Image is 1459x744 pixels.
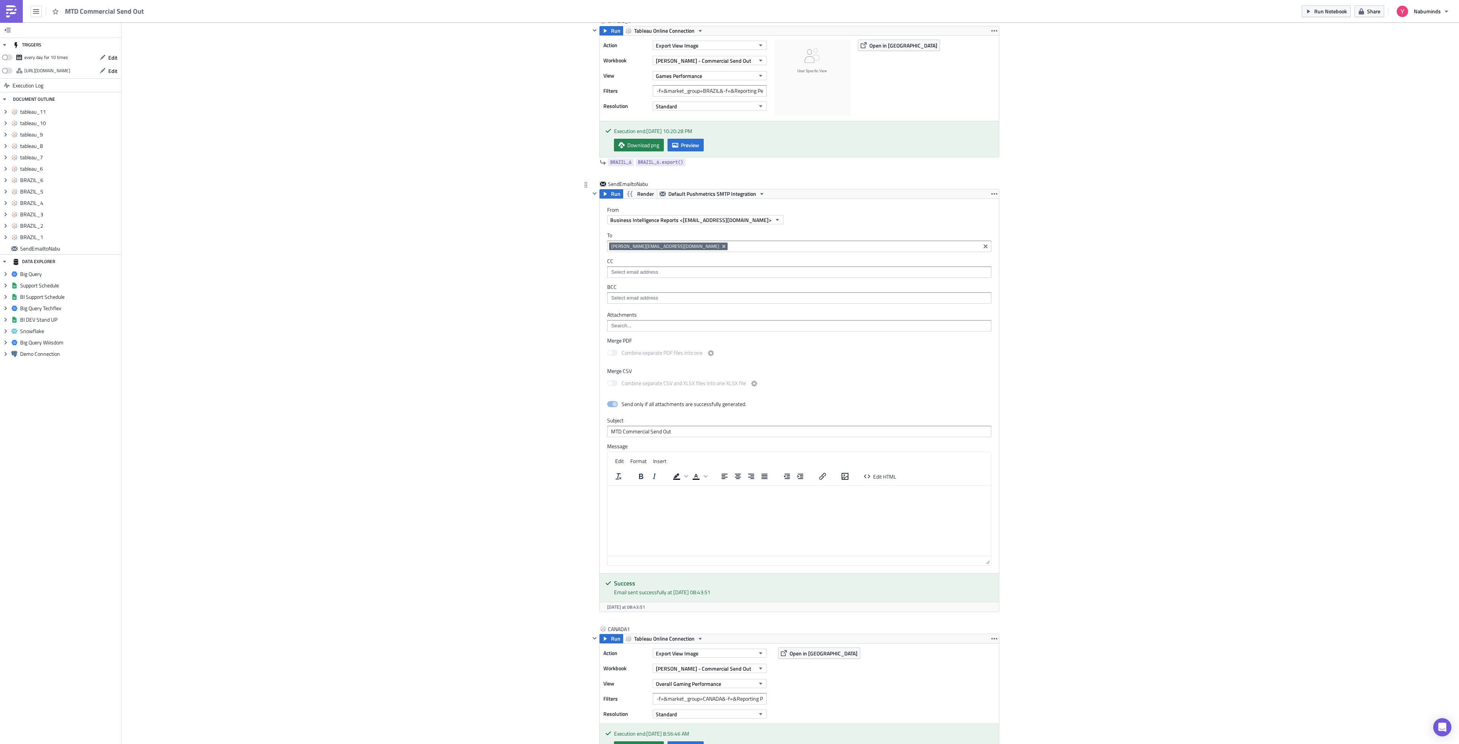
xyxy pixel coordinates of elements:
[609,322,989,330] input: Search...
[614,127,993,135] div: Execution end: [DATE] 10:20:28 PM
[603,100,649,112] label: Resolution
[731,471,744,482] button: Align center
[869,41,937,49] span: Open in [GEOGRAPHIC_DATA]
[1355,5,1384,17] button: Share
[20,177,119,184] span: BRAZIL_6
[607,349,715,358] label: Combine separate PDF files into one
[607,215,783,224] button: Business Intelligence Reports <[EMAIL_ADDRESS][DOMAIN_NAME]>
[656,680,721,688] span: Overall Gaming Performance
[653,664,767,673] button: [PERSON_NAME] - Commercial Send Out
[670,471,689,482] div: Background color
[608,180,649,188] span: SendEmailtoNabu
[681,141,699,149] span: Preview
[603,85,649,97] label: Filters
[653,71,767,80] button: Games Performance
[623,634,706,643] button: Tableau Online Connection
[656,649,698,657] span: Export View Image
[636,159,685,166] a: BRAZIL_6.export()
[656,102,677,110] span: Standard
[653,85,767,97] input: Filter1=Value1&...
[600,26,623,35] button: Run
[622,401,746,408] div: Send only if all attachments are successfully generated.
[24,65,70,76] div: https://pushmetrics.io/api/v1/report/QmL3j90rD8/webhook?token=9f5402e582bd45c7b6ea7111b0524e60
[1396,5,1409,18] img: Avatar
[1314,7,1347,15] span: Run Notebook
[656,41,698,49] span: Export View Image
[603,708,649,720] label: Resolution
[609,294,989,302] input: Select em ail add ress
[20,188,119,195] span: BRAZIL_5
[656,665,751,673] span: [PERSON_NAME] - Commercial Send Out
[607,258,991,265] label: CC
[750,379,759,388] button: Combine separate CSV and XLSX files into one XLSX file
[611,634,620,643] span: Run
[653,693,767,704] input: Filter1=Value1&...
[816,471,829,482] button: Insert/edit link
[653,102,767,111] button: Standard
[630,457,647,465] span: Format
[656,710,677,718] span: Standard
[1367,7,1380,15] span: Share
[607,311,991,318] label: Attachments
[1392,3,1453,20] button: Nabuminds
[721,243,728,250] button: Remove Tag
[637,189,654,198] span: Render
[96,65,121,77] button: Edit
[20,222,119,229] span: BRAZIL_2
[839,471,851,482] button: Insert/edit image
[20,293,119,300] span: BI Support Schedule
[607,232,991,239] label: To
[668,139,704,151] button: Preview
[20,120,119,127] span: tableau_10
[108,54,117,62] span: Edit
[627,141,659,149] span: Download png
[656,72,702,80] span: Games Performance
[3,6,396,13] body: Rich Text Area. Press ALT-0 for help.
[1414,7,1441,15] span: Nabuminds
[981,242,990,251] button: Clear selected items
[600,634,623,643] button: Run
[774,40,850,116] img: View Image
[603,55,649,66] label: Workbook
[780,471,793,482] button: Decrease indent
[600,189,623,198] button: Run
[1433,718,1451,736] div: Open Intercom Messenger
[614,730,993,738] div: Execution end: [DATE] 8:56:46 AM
[20,154,119,161] span: tableau_7
[603,663,649,674] label: Workbook
[611,26,620,35] span: Run
[590,634,599,643] button: Hide content
[603,647,649,659] label: Action
[607,206,999,213] label: From
[623,189,657,198] button: Render
[873,473,896,481] span: Edit HTML
[607,443,991,450] label: Message
[13,79,43,92] span: Execution Log
[20,245,119,252] span: SendEmailtoNabu
[1302,5,1351,17] button: Run Notebook
[3,6,396,13] h3: 1) Fetch Tableau content
[20,351,119,357] span: Demo Connection
[653,709,767,719] button: Standard
[603,678,649,689] label: View
[607,417,991,424] label: Subject
[20,143,119,149] span: tableau_8
[610,159,631,166] span: BRAZIL_6
[612,471,625,482] button: Clear formatting
[657,189,767,198] button: Default Pushmetrics SMTP Integration
[24,52,68,63] div: every day for 10 times
[603,70,649,81] label: View
[610,216,772,224] span: Business Intelligence Reports <[EMAIL_ADDRESS][DOMAIN_NAME]>
[590,26,599,35] button: Hide content
[65,7,145,16] span: MTD Commercial Send Out
[608,486,991,556] iframe: Rich Text Area
[745,471,758,482] button: Align right
[653,56,767,65] button: [PERSON_NAME] - Commercial Send Out
[20,328,119,335] span: Snowflake
[611,189,620,198] span: Run
[615,457,624,465] span: Edit
[607,603,645,611] span: [DATE] at 08:43:51
[108,67,117,75] span: Edit
[634,26,695,35] span: Tableau Online Connection
[20,165,119,172] span: tableau_6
